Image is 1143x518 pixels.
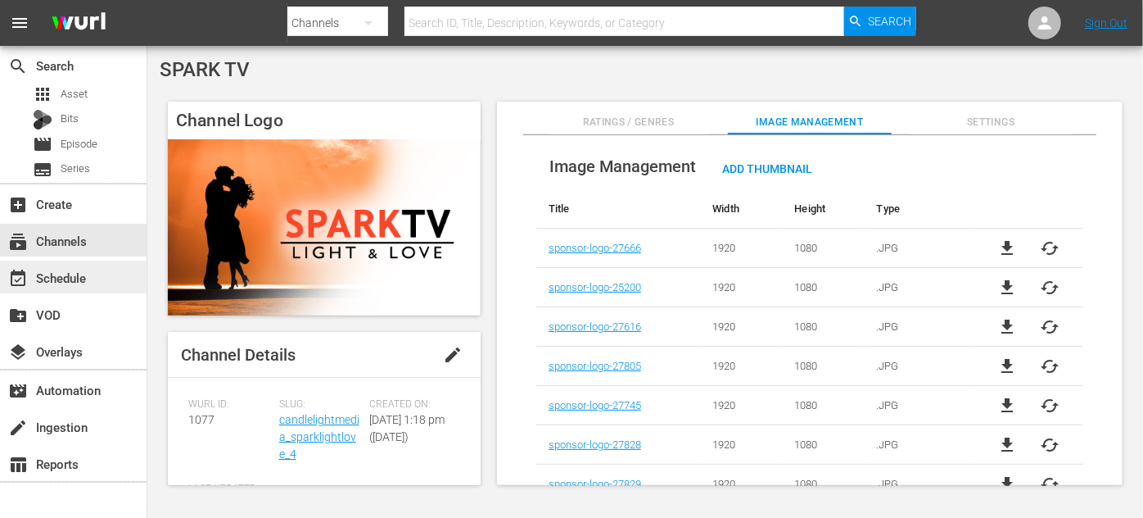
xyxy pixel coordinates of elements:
span: Overlays [8,343,28,362]
td: 1920 [700,347,782,386]
td: .JPG [865,307,974,347]
span: Channels [8,232,28,252]
span: edit [443,345,463,365]
a: file_download [997,475,1017,494]
button: cached [1040,396,1059,416]
span: Add Thumbnail [709,162,825,175]
span: Channel Details [181,345,296,365]
span: Slug: [279,398,362,411]
td: 1920 [700,307,782,347]
td: 1080 [783,307,865,347]
td: .JPG [865,347,974,386]
td: 1920 [700,268,782,307]
span: Ingestion [8,418,28,438]
a: sponsor-logo-25200 [549,281,641,293]
button: cached [1040,357,1059,376]
span: Series [61,161,90,177]
td: .JPG [865,425,974,465]
span: Search [8,57,28,76]
span: Image Management [728,114,891,131]
button: cached [1040,317,1059,337]
a: sponsor-logo-27805 [549,360,641,372]
span: Asset [33,84,52,104]
td: 1080 [783,425,865,465]
span: Reports [8,455,28,475]
a: sponsor-logo-27666 [549,242,641,254]
span: Episode [61,136,97,152]
span: Asset [61,86,88,102]
span: Ratings / Genres [547,114,710,131]
td: .JPG [865,229,974,268]
span: Image Management [549,157,696,176]
span: Series [33,160,52,179]
td: 1080 [783,229,865,268]
button: Search [844,7,916,36]
span: Last Updated: [188,483,271,496]
td: 1080 [783,268,865,307]
button: edit [433,335,472,375]
span: 1077 [188,413,215,426]
th: Height [783,189,865,229]
a: file_download [997,278,1017,298]
a: sponsor-logo-27745 [549,399,641,411]
td: .JPG [865,386,974,425]
td: 1080 [783,386,865,425]
span: Episode [33,134,52,154]
th: Type [865,189,974,229]
span: VOD [8,306,28,325]
span: [DATE] 1:18 pm ([DATE]) [369,413,445,443]
td: 1920 [700,465,782,504]
span: Search [868,7,911,36]
button: cached [1040,435,1059,455]
a: Sign Out [1085,16,1127,30]
td: 1920 [700,229,782,268]
h4: Channel Logo [168,102,481,139]
td: .JPG [865,465,974,504]
a: sponsor-logo-27828 [549,438,641,451]
div: Bits [33,110,52,129]
td: 1080 [783,465,865,504]
span: Automation [8,381,28,401]
th: Width [700,189,782,229]
a: file_download [997,239,1017,258]
span: Settings [910,114,1073,131]
a: candlelightmedia_sparklightlove_4 [279,413,359,461]
button: cached [1040,475,1059,494]
td: 1920 [700,386,782,425]
span: Create [8,195,28,215]
img: SPARK TV [168,139,481,316]
td: 1080 [783,347,865,386]
a: sponsor-logo-27616 [549,320,641,333]
a: file_download [997,317,1017,337]
button: cached [1040,239,1059,258]
a: file_download [997,396,1017,416]
a: sponsor-logo-27829 [549,478,641,490]
td: 1920 [700,425,782,465]
span: Wurl ID: [188,398,271,411]
button: Add Thumbnail [709,153,825,183]
a: file_download [997,435,1017,455]
a: file_download [997,357,1017,376]
span: menu [10,13,29,33]
span: Bits [61,111,79,127]
span: SPARK TV [160,58,250,81]
button: cached [1040,278,1059,298]
img: ans4CAIJ8jUAAAAAAAAAAAAAAAAAAAAAAAAgQb4GAAAAAAAAAAAAAAAAAAAAAAAAJMjXAAAAAAAAAAAAAAAAAAAAAAAAgAT5G... [39,4,118,43]
span: Created On: [369,398,452,411]
span: Schedule [8,269,28,289]
td: .JPG [865,268,974,307]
